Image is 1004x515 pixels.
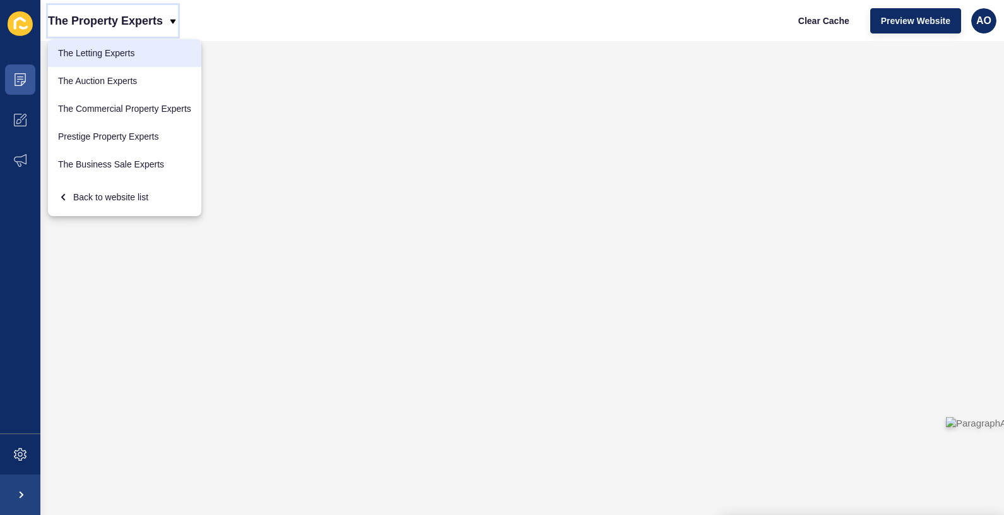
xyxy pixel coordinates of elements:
[976,15,991,27] span: AO
[48,67,201,95] a: The Auction Experts
[788,8,860,33] button: Clear Cache
[48,95,201,123] a: The Commercial Property Experts
[798,15,849,27] span: Clear Cache
[870,8,961,33] button: Preview Website
[48,150,201,178] a: The Business Sale Experts
[48,123,201,150] a: Prestige Property Experts
[48,5,163,37] p: The Property Experts
[48,39,201,67] a: The Letting Experts
[58,186,191,209] div: Back to website list
[881,15,950,27] span: Preview Website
